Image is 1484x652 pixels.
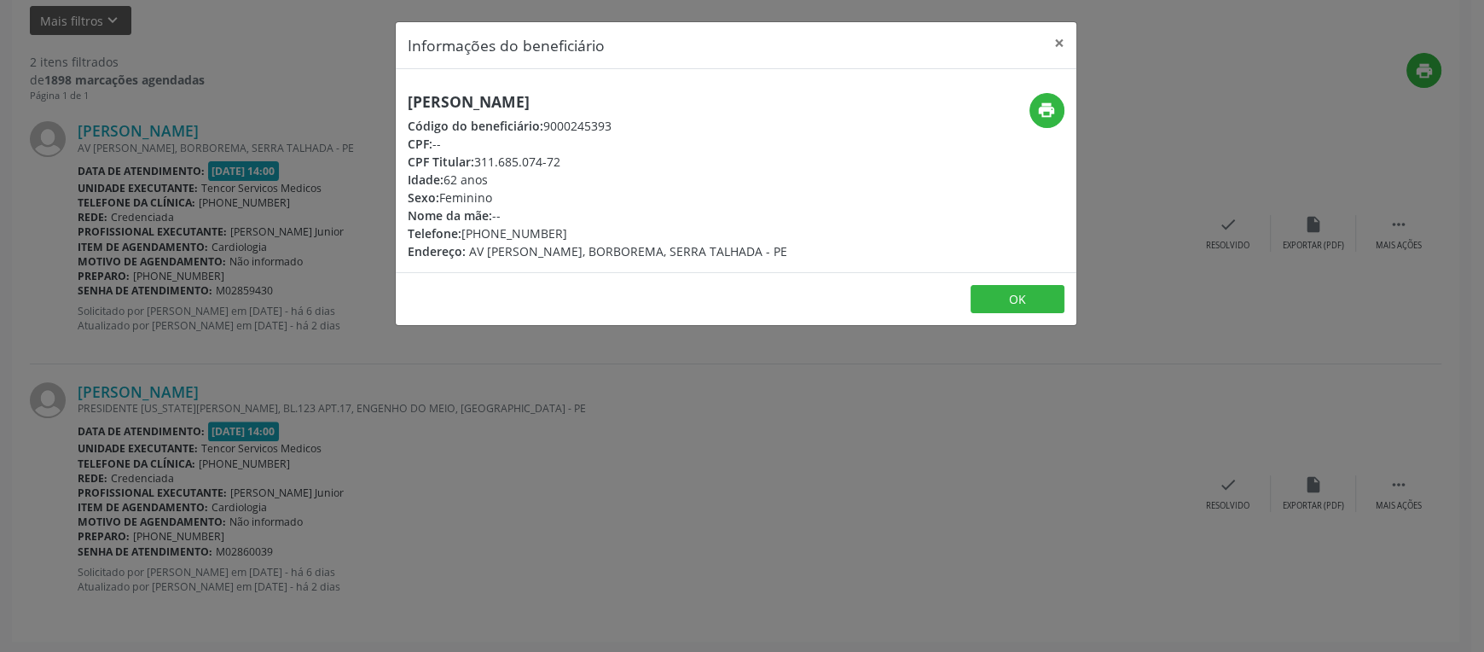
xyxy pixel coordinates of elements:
[408,189,439,206] span: Sexo:
[408,135,787,153] div: --
[408,189,787,207] div: Feminino
[408,207,787,224] div: --
[408,136,432,152] span: CPF:
[469,243,787,259] span: AV [PERSON_NAME], BORBOREMA, SERRA TALHADA - PE
[1042,22,1076,64] button: Close
[408,171,787,189] div: 62 anos
[1029,93,1064,128] button: print
[408,117,787,135] div: 9000245393
[408,243,466,259] span: Endereço:
[408,225,461,242] span: Telefone:
[408,224,787,242] div: [PHONE_NUMBER]
[408,153,787,171] div: 311.685.074-72
[408,118,543,134] span: Código do beneficiário:
[408,34,605,56] h5: Informações do beneficiário
[971,285,1064,314] button: OK
[408,172,443,188] span: Idade:
[1037,101,1056,119] i: print
[408,154,474,170] span: CPF Titular:
[408,93,787,111] h5: [PERSON_NAME]
[408,207,492,224] span: Nome da mãe:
